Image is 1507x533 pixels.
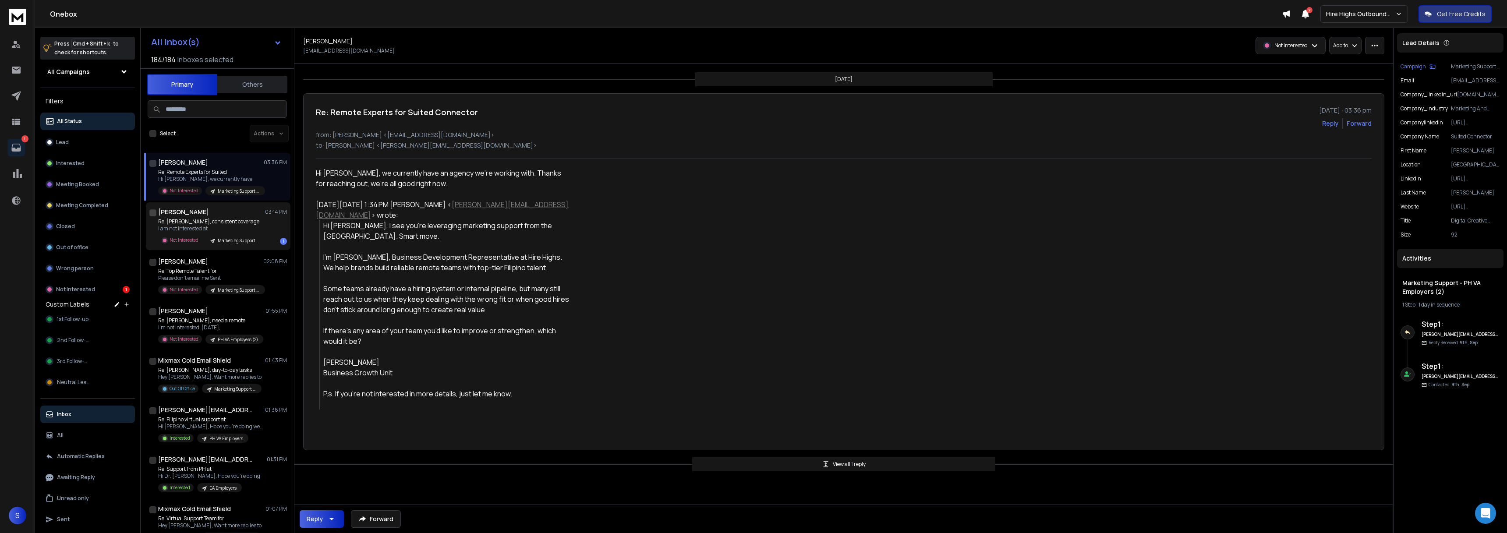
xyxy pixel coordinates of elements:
[1451,133,1500,140] p: Suited Connector
[323,220,572,241] div: Hi [PERSON_NAME], I see you're leveraging marketing support from the [GEOGRAPHIC_DATA]. Smart move.
[1347,119,1372,128] div: Forward
[57,453,105,460] p: Automatic Replies
[170,484,190,491] p: Interested
[265,406,287,413] p: 01:38 PM
[158,367,262,374] p: Re: [PERSON_NAME], day-to-day tasks
[303,37,353,46] h1: [PERSON_NAME]
[56,202,108,209] p: Meeting Completed
[158,275,263,282] p: Please don’t email me Sent
[1429,339,1478,346] p: Reply Received
[158,505,231,513] h1: Mixmax Cold Email Shield
[1274,42,1308,49] p: Not Interested
[1401,63,1436,70] button: Campaign
[158,356,231,365] h1: Mixmax Cold Email Shield
[158,307,208,315] h1: [PERSON_NAME]
[323,388,572,399] div: P.s. If you're not interested in more details, just let me know.
[40,374,135,391] button: Neutral Leads
[158,208,209,216] h1: [PERSON_NAME]
[323,283,572,315] div: Some teams already have a hiring system or internal pipeline, but many still reach out to us when...
[40,427,135,444] button: All
[1422,373,1498,380] h6: [PERSON_NAME][EMAIL_ADDRESS][DOMAIN_NAME]
[158,158,208,167] h1: [PERSON_NAME]
[9,9,26,25] img: logo
[1475,503,1496,524] div: Open Intercom Messenger
[1451,175,1500,182] p: [URL][DOMAIN_NAME][PERSON_NAME]
[1402,301,1498,308] div: |
[307,515,323,523] div: Reply
[323,367,572,378] div: Business Growth Unit
[1401,231,1411,238] p: size
[209,435,243,442] p: PH VA Employers
[265,357,287,364] p: 01:43 PM
[40,95,135,107] h3: Filters
[1451,217,1500,224] p: Digital Creative Director
[40,113,135,130] button: All Status
[1451,147,1500,154] p: [PERSON_NAME]
[57,495,89,502] p: Unread only
[265,505,287,512] p: 01:07 PM
[40,197,135,214] button: Meeting Completed
[833,461,866,468] p: View all reply
[40,134,135,151] button: Lead
[177,54,233,65] h3: Inboxes selected
[264,159,287,166] p: 03:36 PM
[57,118,82,125] p: All Status
[158,169,263,176] p: Re: Remote Experts for Suited
[300,510,344,528] button: Reply
[265,307,287,314] p: 01:55 PM
[158,515,262,522] p: Re: Virtual Support Team for
[40,332,135,349] button: 2nd Follow-up
[158,268,263,275] p: Re: Top Remote Talent for
[1401,161,1421,168] p: location
[1422,361,1498,371] h6: Step 1 :
[1326,10,1395,18] p: Hire Highs Outbound Engine
[158,416,263,423] p: Re: Filipino virtual support at
[158,466,260,473] p: Re: Support from PH at
[158,218,263,225] p: Re: [PERSON_NAME], consistent coverage
[1451,189,1500,196] p: [PERSON_NAME]
[158,522,262,529] p: Hey [PERSON_NAME], Want more replies to
[217,75,287,94] button: Others
[158,324,263,331] p: I'm not interested. [DATE],
[40,311,135,328] button: 1st Follow-up
[267,456,287,463] p: 01:31 PM
[57,358,91,365] span: 3rd Follow-up
[56,223,75,230] p: Closed
[158,374,262,381] p: Hey [PERSON_NAME], Want more replies to
[218,336,258,343] p: PH VA Employers (2)
[57,432,64,439] p: All
[1401,133,1439,140] p: Company Name
[71,39,111,49] span: Cmd + Shift + k
[1437,10,1486,18] p: Get Free Credits
[1401,119,1443,126] p: companylinkedin
[323,325,572,346] div: If there’s any area of your team you’d like to improve or strengthen, which would it be?
[158,455,255,464] h1: [PERSON_NAME][EMAIL_ADDRESS][DOMAIN_NAME]
[54,39,119,57] p: Press to check for shortcuts.
[40,260,135,277] button: Wrong person
[1401,77,1414,84] p: Email
[40,218,135,235] button: Closed
[7,139,25,156] a: 1
[1451,105,1500,112] p: Marketing And Advertising
[9,507,26,524] button: S
[170,336,198,342] p: Not Interested
[316,106,478,118] h1: Re: Remote Experts for Suited Connector
[316,199,572,220] div: [DATE][DATE] 1:34 PM [PERSON_NAME] < > wrote:
[47,67,90,76] h1: All Campaigns
[1419,301,1460,308] span: 1 day in sequence
[158,225,263,232] p: I am not interested at
[835,76,853,83] p: [DATE]
[147,74,217,95] button: Primary
[40,469,135,486] button: Awaiting Reply
[1451,203,1500,210] p: [URL][DOMAIN_NAME]
[56,286,95,293] p: Not Interested
[1401,105,1448,112] p: company_industry
[1451,63,1500,70] p: Marketing Support - PH VA Employers (2)
[50,9,1282,19] h1: Onebox
[40,155,135,172] button: Interested
[56,181,99,188] p: Meeting Booked
[56,139,69,146] p: Lead
[40,406,135,423] button: Inbox
[170,435,190,441] p: Interested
